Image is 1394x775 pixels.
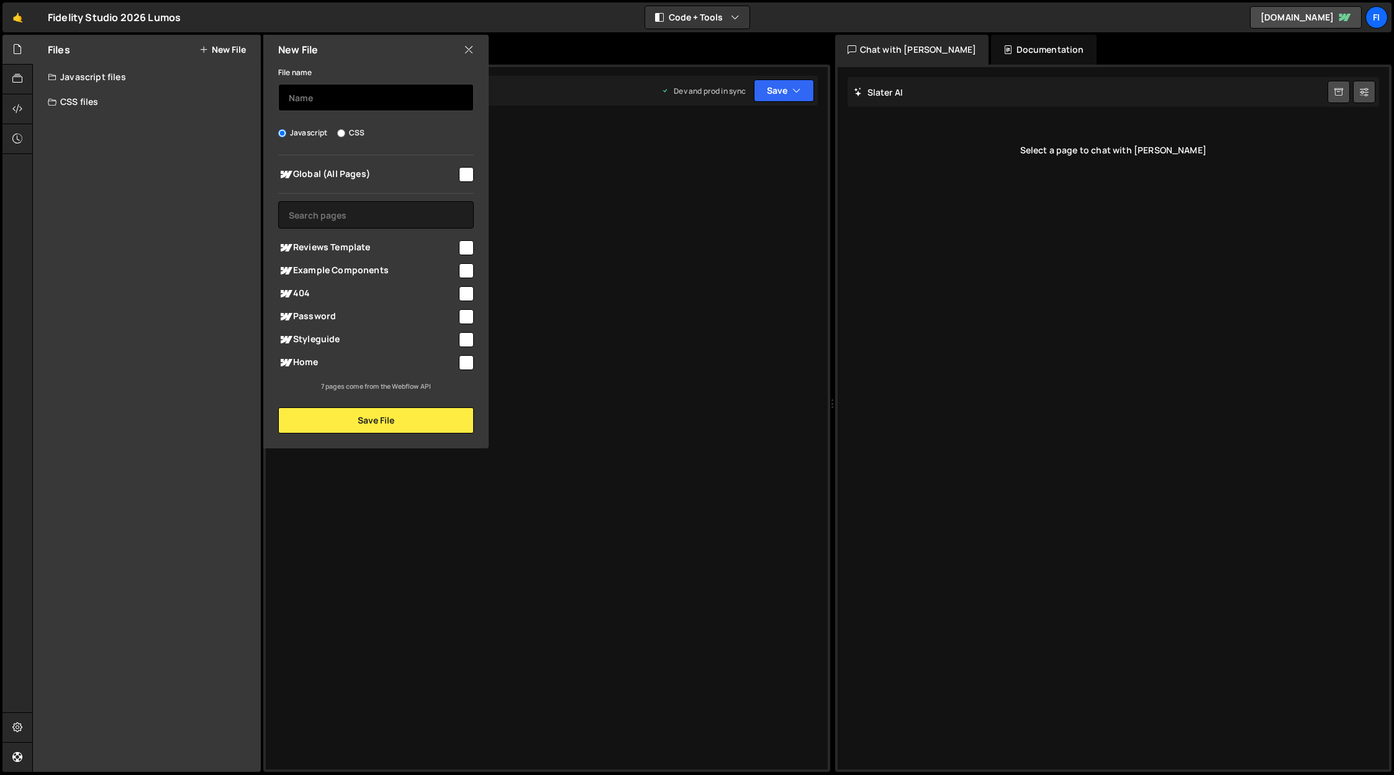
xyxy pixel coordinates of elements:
[48,10,181,25] div: Fidelity Studio 2026 Lumos
[645,6,749,29] button: Code + Tools
[20,20,30,30] img: logo_orange.svg
[754,79,814,102] button: Save
[199,45,246,55] button: New File
[278,240,457,255] span: Reviews Template
[64,73,91,81] div: Domain
[278,129,286,137] input: Javascript
[33,65,261,89] div: Javascript files
[50,72,60,82] img: tab_domain_overview_orange.svg
[278,127,328,139] label: Javascript
[321,382,431,391] small: 7 pages come from the Webflow API
[278,43,318,57] h2: New File
[661,86,746,96] div: Dev and prod in sync
[48,43,70,57] h2: Files
[848,125,1380,175] div: Select a page to chat with [PERSON_NAME]
[121,72,131,82] img: tab_keywords_by_traffic_grey.svg
[35,20,61,30] div: v 4.0.25
[32,32,206,42] div: Domain: [PERSON_NAME][DOMAIN_NAME]
[278,355,457,370] span: Home
[278,263,457,278] span: Example Components
[278,84,474,111] input: Name
[1250,6,1362,29] a: [DOMAIN_NAME]
[278,332,457,347] span: Styleguide
[1365,6,1388,29] a: Fi
[278,407,474,433] button: Save File
[20,32,30,42] img: website_grey.svg
[337,127,364,139] label: CSS
[835,35,989,65] div: Chat with [PERSON_NAME]
[2,2,33,32] a: 🤙
[278,66,312,79] label: File name
[337,129,345,137] input: CSS
[135,73,214,81] div: Keywords nach Traffic
[278,309,457,324] span: Password
[278,286,457,301] span: 404
[854,86,903,98] h2: Slater AI
[991,35,1096,65] div: Documentation
[278,201,474,229] input: Search pages
[278,167,457,182] span: Global (All Pages)
[33,89,261,114] div: CSS files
